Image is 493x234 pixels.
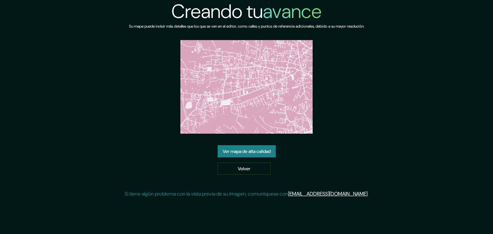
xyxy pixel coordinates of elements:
img: vista previa del mapa creado [180,40,313,134]
font: . [368,190,368,197]
a: Volver [218,163,271,175]
font: Si tiene algún problema con la vista previa de su imagen, comuníquese con [125,190,288,197]
a: Ver mapa de alta calidad [218,145,276,157]
iframe: Lanzador de widgets de ayuda [436,209,486,227]
font: Ver mapa de alta calidad [223,148,271,154]
a: [EMAIL_ADDRESS][DOMAIN_NAME] [288,190,368,197]
font: Su mapa puede incluir más detalles que los que se ven en el editor, como calles y puntos de refer... [129,24,364,29]
font: Volver [238,166,250,171]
